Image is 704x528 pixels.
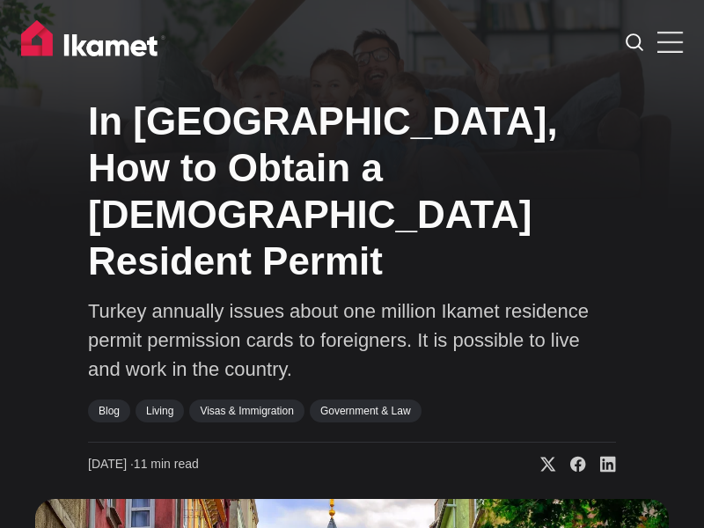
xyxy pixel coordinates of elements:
p: Turkey annually issues about one million Ikamet residence permit permission cards to foreigners. ... [88,297,616,384]
a: Share on Facebook [556,456,586,473]
a: Blog [88,400,130,422]
a: Visas & Immigration [189,400,304,422]
a: Share on X [526,456,556,473]
img: Ikamet home [21,20,165,64]
span: [DATE] ∙ [88,457,134,471]
a: Government & Law [310,400,422,422]
time: 11 min read [88,456,199,473]
a: Living [136,400,184,422]
h1: In [GEOGRAPHIC_DATA], How to Obtain a [DEMOGRAPHIC_DATA] Resident Permit [88,99,616,284]
a: Share on Linkedin [586,456,616,473]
